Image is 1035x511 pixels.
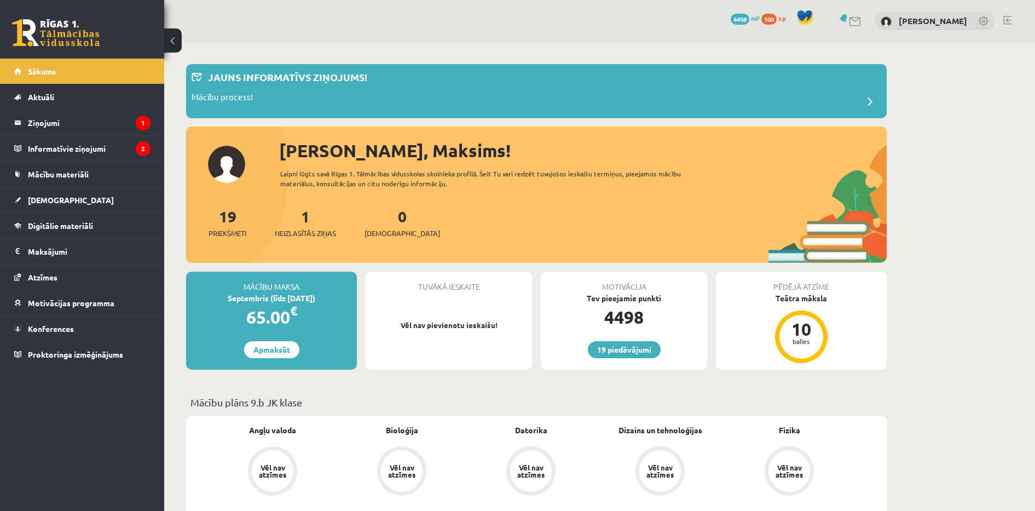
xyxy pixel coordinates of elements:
[541,292,707,304] div: Tev pieejamie punkti
[14,136,151,161] a: Informatīvie ziņojumi2
[371,320,527,331] p: Vēl nav pievienotu ieskaišu!
[515,424,547,436] a: Datorika
[366,272,532,292] div: Tuvākā ieskaite
[716,272,887,292] div: Pēdējā atzīme
[14,342,151,367] a: Proktoringa izmēģinājums
[208,446,337,498] a: Vēl nav atzīmes
[28,92,54,102] span: Aktuāli
[14,290,151,315] a: Motivācijas programma
[337,446,466,498] a: Vēl nav atzīmes
[280,169,701,188] div: Laipni lūgts savā Rīgas 1. Tālmācības vidusskolas skolnieka profilā. Šeit Tu vari redzēt tuvojošo...
[785,338,818,345] div: balles
[774,464,805,478] div: Vēl nav atzīmes
[244,341,299,358] a: Apmaksāt
[14,162,151,187] a: Mācību materiāli
[14,316,151,341] a: Konferences
[588,341,661,358] a: 19 piedāvājumi
[716,292,887,365] a: Teātra māksla 10 balles
[466,446,595,498] a: Vēl nav atzīmes
[28,110,151,135] legend: Ziņojumi
[28,239,151,264] legend: Maksājumi
[541,272,707,292] div: Motivācija
[731,14,749,25] span: 4498
[209,206,246,239] a: 19Priekšmeti
[386,424,418,436] a: Bioloģija
[28,136,151,161] legend: Informatīvie ziņojumi
[186,272,357,292] div: Mācību maksa
[618,424,702,436] a: Dizains un tehnoloģijas
[290,303,297,319] span: €
[28,66,56,76] span: Sākums
[14,187,151,213] a: [DEMOGRAPHIC_DATA]
[249,424,296,436] a: Angļu valoda
[899,15,967,26] a: [PERSON_NAME]
[186,292,357,304] div: Septembris (līdz [DATE])
[778,14,785,22] span: xp
[14,84,151,110] a: Aktuāli
[192,70,881,113] a: Jauns informatīvs ziņojums! Mācību process!
[14,265,151,290] a: Atzīmes
[28,221,93,231] span: Digitālie materiāli
[365,228,440,239] span: [DEMOGRAPHIC_DATA]
[28,349,123,359] span: Proktoringa izmēģinājums
[192,91,253,106] p: Mācību process!
[541,304,707,330] div: 4498
[716,292,887,304] div: Teātra māksla
[731,14,760,22] a: 4498 mP
[279,137,887,164] div: [PERSON_NAME], Maksims!
[275,228,336,239] span: Neizlasītās ziņas
[209,228,246,239] span: Priekšmeti
[14,213,151,238] a: Digitālie materiāli
[516,464,546,478] div: Vēl nav atzīmes
[190,395,882,410] p: Mācību plāns 9.b JK klase
[28,324,74,334] span: Konferences
[14,239,151,264] a: Maksājumi
[761,14,777,25] span: 100
[257,464,288,478] div: Vēl nav atzīmes
[28,298,114,308] span: Motivācijas programma
[136,141,151,156] i: 2
[136,116,151,130] i: 1
[275,206,336,239] a: 1Neizlasītās ziņas
[14,59,151,84] a: Sākums
[365,206,440,239] a: 0[DEMOGRAPHIC_DATA]
[28,272,57,282] span: Atzīmes
[595,446,725,498] a: Vēl nav atzīmes
[386,464,417,478] div: Vēl nav atzīmes
[881,16,892,27] img: Maksims Nevedomijs
[725,446,854,498] a: Vēl nav atzīmes
[14,110,151,135] a: Ziņojumi1
[785,320,818,338] div: 10
[28,195,114,205] span: [DEMOGRAPHIC_DATA]
[751,14,760,22] span: mP
[208,70,367,84] p: Jauns informatīvs ziņojums!
[645,464,675,478] div: Vēl nav atzīmes
[761,14,791,22] a: 100 xp
[186,304,357,330] div: 65.00
[779,424,800,436] a: Fizika
[28,169,89,179] span: Mācību materiāli
[12,19,100,47] a: Rīgas 1. Tālmācības vidusskola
